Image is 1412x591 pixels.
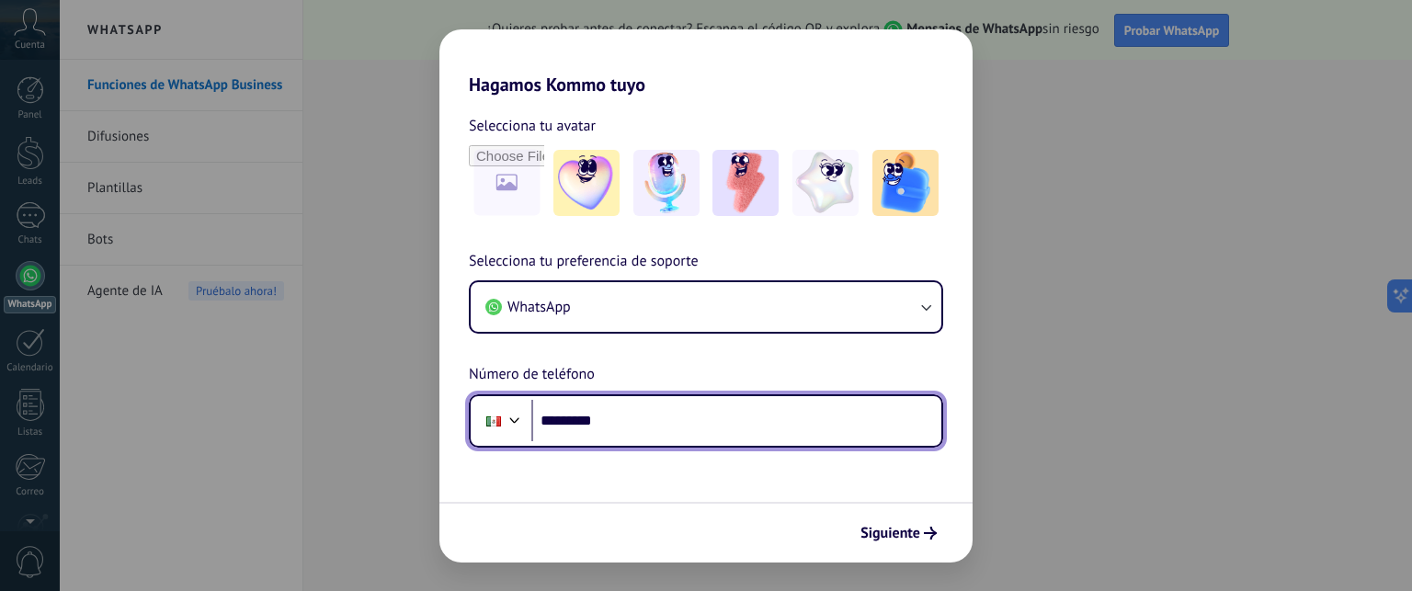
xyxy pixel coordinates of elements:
button: Siguiente [852,517,945,549]
img: -2.jpeg [633,150,700,216]
h2: Hagamos Kommo tuyo [439,29,973,96]
span: Número de teléfono [469,363,595,387]
img: -4.jpeg [792,150,859,216]
span: Selecciona tu avatar [469,114,596,138]
div: Mexico: + 52 [476,402,511,440]
button: WhatsApp [471,282,941,332]
img: -3.jpeg [712,150,779,216]
span: Selecciona tu preferencia de soporte [469,250,699,274]
img: -5.jpeg [872,150,939,216]
img: -1.jpeg [553,150,620,216]
span: Siguiente [860,527,920,540]
span: WhatsApp [507,298,571,316]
